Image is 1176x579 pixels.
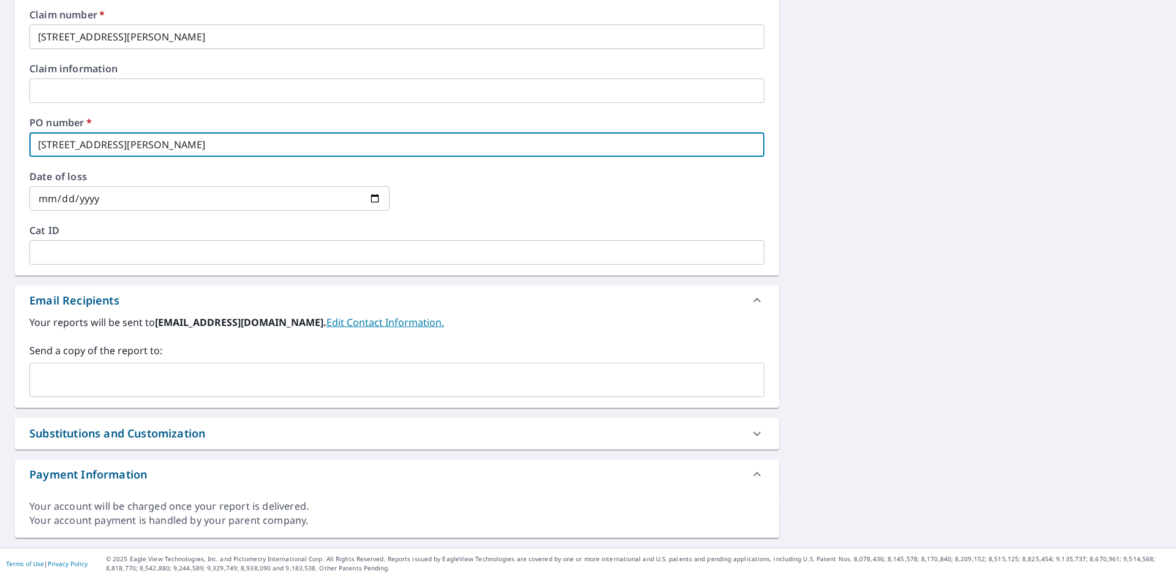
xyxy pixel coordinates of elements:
div: Email Recipients [15,286,779,315]
div: Substitutions and Customization [15,418,779,449]
b: [EMAIL_ADDRESS][DOMAIN_NAME]. [155,316,326,329]
a: Terms of Use [6,559,44,568]
label: Claim information [29,64,764,74]
label: Date of loss [29,172,390,181]
label: PO number [29,118,764,127]
label: Cat ID [29,225,764,235]
div: Payment Information [15,460,779,489]
label: Send a copy of the report to: [29,343,764,358]
a: Privacy Policy [48,559,88,568]
p: © 2025 Eagle View Technologies, Inc. and Pictometry International Corp. All Rights Reserved. Repo... [106,554,1170,573]
div: Email Recipients [29,292,119,309]
div: Payment Information [29,466,147,483]
label: Your reports will be sent to [29,315,764,330]
div: Substitutions and Customization [29,425,205,442]
div: Your account payment is handled by your parent company. [29,513,764,528]
div: Your account will be charged once your report is delivered. [29,499,764,513]
label: Claim number [29,10,764,20]
p: | [6,560,88,567]
a: EditContactInfo [326,316,444,329]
